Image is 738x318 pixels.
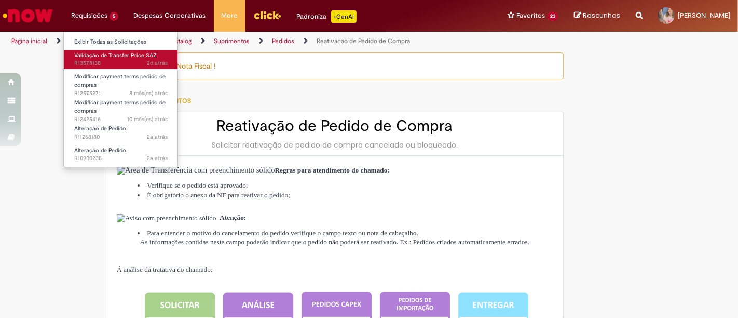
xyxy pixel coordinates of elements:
[74,89,168,98] span: R12575271
[127,115,168,123] span: 10 mês(es) atrás
[127,115,168,123] time: 17/12/2024 13:54:14
[214,37,250,45] a: Suprimentos
[74,125,126,132] span: Alteração de Pedido
[138,228,553,238] li: Para entender o motivo do cancelamento do pedido verifique o campo texto ou nota de cabeçalho.
[63,31,178,167] ul: Requisições
[220,214,246,221] strong: Atenção:
[222,10,238,21] span: More
[134,10,206,21] span: Despesas Corporativas
[74,133,168,141] span: R11268180
[547,12,558,21] span: 23
[1,5,54,26] img: ServiceNow
[117,117,553,135] h2: Reativação de Pedido de Compra
[129,89,168,97] time: 27/01/2025 11:17:44
[74,147,126,154] span: Alteração de Pedido
[147,133,168,141] time: 19/03/2024 10:53:44
[74,99,166,115] span: Modificar payment terms pedido de compras
[574,11,620,21] a: Rascunhos
[117,166,275,175] img: Área de Transferência com preenchimento sólido
[11,37,47,45] a: Página inicial
[117,140,553,150] div: Solicitar reativação de pedido de compra cancelado ou bloqueado.
[516,10,545,21] span: Favoritos
[74,51,157,59] span: Validação de Transfer Price SAZ
[331,10,357,23] p: +GenAi
[110,12,118,21] span: 5
[64,50,178,69] a: Aberto R13578138 : Validação de Transfer Price SAZ
[106,52,564,79] div: Obrigatório anexar Nota Fiscal !
[129,89,168,97] span: 8 mês(es) atrás
[74,154,168,163] span: R10900238
[297,10,357,23] div: Padroniza
[317,37,410,45] a: Reativação de Pedido de Compra
[74,73,166,89] span: Modificar payment terms pedido de compras
[74,59,168,68] span: R13578138
[117,214,216,222] img: Aviso com preenchimento sólido
[64,71,178,94] a: Aberto R12575271 : Modificar payment terms pedido de compras
[71,10,107,21] span: Requisições
[147,133,168,141] span: 2a atrás
[253,7,281,23] img: click_logo_yellow_360x200.png
[64,123,178,142] a: Aberto R11268180 : Alteração de Pedido
[147,154,168,162] time: 27/12/2023 10:34:54
[64,145,178,164] a: Aberto R10900238 : Alteração de Pedido
[138,180,553,190] li: Verifique se o pedido está aprovado;
[147,154,168,162] span: 2a atrás
[64,36,178,48] a: Exibir Todas as Solicitações
[74,115,168,124] span: R12425416
[275,166,390,174] strong: Regras para atendimento do chamado:
[147,59,168,67] time: 29/09/2025 16:23:28
[272,37,294,45] a: Pedidos
[8,32,484,51] ul: Trilhas de página
[583,10,620,20] span: Rascunhos
[138,190,553,200] li: É obrigatório o anexo da NF para reativar o pedido;
[140,238,529,246] span: As informações contidas neste campo poderão indicar que o pedido não poderá ser reativado. Ex.: P...
[64,97,178,120] a: Aberto R12425416 : Modificar payment terms pedido de compras
[678,11,730,20] span: [PERSON_NAME]
[147,59,168,67] span: 2d atrás
[117,266,213,273] span: Á análise da tratativa do chamado:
